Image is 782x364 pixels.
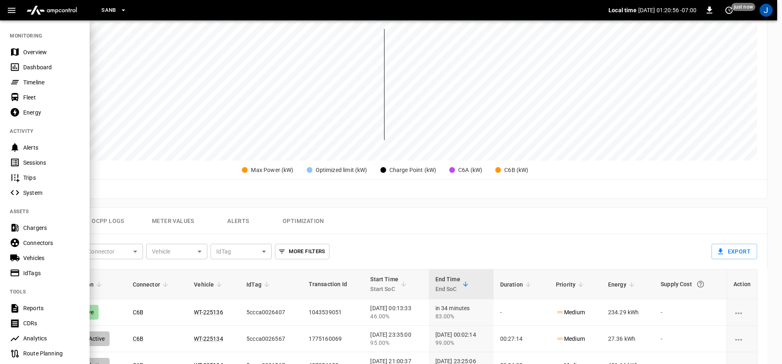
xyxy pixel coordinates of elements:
[23,269,80,277] div: IdTags
[23,63,80,71] div: Dashboard
[23,349,80,357] div: Route Planning
[23,174,80,182] div: Trips
[23,254,80,262] div: Vehicles
[23,78,80,86] div: Timeline
[23,334,80,342] div: Analytics
[23,304,80,312] div: Reports
[723,4,736,17] button: set refresh interval
[23,143,80,152] div: Alerts
[101,6,116,15] span: SanB
[23,2,80,18] img: ampcontrol.io logo
[23,159,80,167] div: Sessions
[23,224,80,232] div: Chargers
[731,3,756,11] span: just now
[23,48,80,56] div: Overview
[23,239,80,247] div: Connectors
[23,189,80,197] div: System
[23,93,80,101] div: Fleet
[608,6,637,14] p: Local time
[760,4,773,17] div: profile-icon
[23,319,80,327] div: CDRs
[23,108,80,117] div: Energy
[638,6,696,14] p: [DATE] 01:20:56 -07:00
